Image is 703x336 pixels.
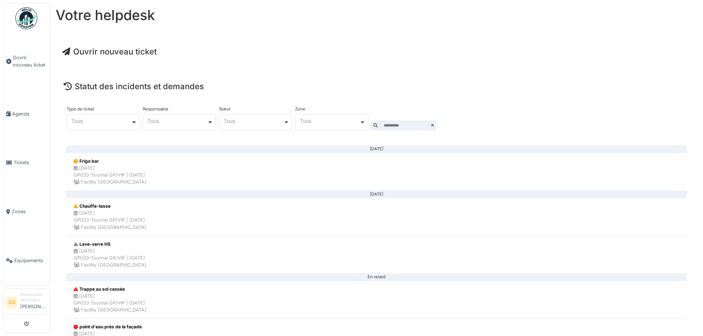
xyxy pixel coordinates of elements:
[3,236,49,285] a: Équipements
[3,138,49,187] a: Tickets
[74,324,146,330] div: point d'eau près de la façade
[3,33,49,89] a: Ouvrir nouveau ticket
[20,292,47,303] div: Responsable demandeur
[148,119,207,123] div: Tous
[71,119,131,123] div: Tous
[66,198,687,236] a: Chauffe-tasse [DATE]GP033-Tournai GP/VIP | [DATE] Facility [GEOGRAPHIC_DATA]
[74,241,146,248] div: Lave-verre HS
[143,107,168,111] label: Responsable
[72,194,681,195] div: [DATE]
[300,119,360,123] div: Tous
[12,208,47,215] span: Zones
[64,82,689,91] h4: Statut des incidents et demandes
[219,107,231,111] label: Statut
[295,107,305,111] label: Zone
[67,107,94,111] label: Type de ticket
[14,159,47,166] span: Tickets
[66,153,687,191] a: Frigo bar [DATE]GP033-Tournai GP/VIP | [DATE] Facility [GEOGRAPHIC_DATA]
[6,297,17,308] li: CQ
[72,277,681,278] div: En retard
[6,292,47,315] a: CQ Responsable demandeur[PERSON_NAME]
[3,187,49,236] a: Zones
[20,292,47,313] li: [PERSON_NAME]
[74,209,146,231] div: [DATE] GP033-Tournai GP/VIP | [DATE] Facility [GEOGRAPHIC_DATA]
[15,7,37,29] img: Badge_color-CXgf-gQk.svg
[14,257,47,264] span: Équipements
[3,89,49,138] a: Agenda
[74,203,146,209] div: Chauffe-tasse
[66,281,687,319] a: Trappe au sol cassée [DATE]GP033-Tournai GP/VIP | [DATE] Facility [GEOGRAPHIC_DATA]
[74,158,146,165] div: Frigo bar
[74,292,146,314] div: [DATE] GP033-Tournai GP/VIP | [DATE] Facility [GEOGRAPHIC_DATA]
[224,119,283,123] div: Tous
[13,54,47,68] span: Ouvrir nouveau ticket
[74,165,146,186] div: [DATE] GP033-Tournai GP/VIP | [DATE] Facility [GEOGRAPHIC_DATA]
[72,149,681,150] div: [DATE]
[66,236,687,274] a: Lave-verre HS [DATE]GP033-Tournai GP/VIP | [DATE] Facility [GEOGRAPHIC_DATA]
[62,47,157,56] a: Ouvrir nouveau ticket
[74,248,146,269] div: [DATE] GP033-Tournai GP/VIP | [DATE] Facility [GEOGRAPHIC_DATA]
[74,286,146,292] div: Trappe au sol cassée
[12,110,47,117] span: Agenda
